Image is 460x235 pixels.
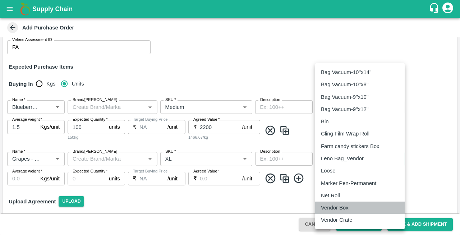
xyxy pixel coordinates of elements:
p: Vendor Crate [321,216,352,224]
p: Marker Pen-Permanent [321,179,376,187]
p: Bin [321,117,328,125]
p: Bag Vacuum-9''x10'' [321,93,368,101]
p: Leno Bag_Vendor [321,155,364,162]
p: Bag Vacuum-10''x8'' [321,80,368,88]
p: Loose [321,167,335,175]
p: Farm candy stickers Box [321,142,379,150]
p: Bag Vacuum-9''x12'' [321,105,368,113]
p: Bag Vacuum-10''x14'' [321,68,372,76]
p: Net Roll [321,192,340,199]
p: Vendor Box [321,204,349,212]
p: Cling Film Wrap Roll [321,130,369,138]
